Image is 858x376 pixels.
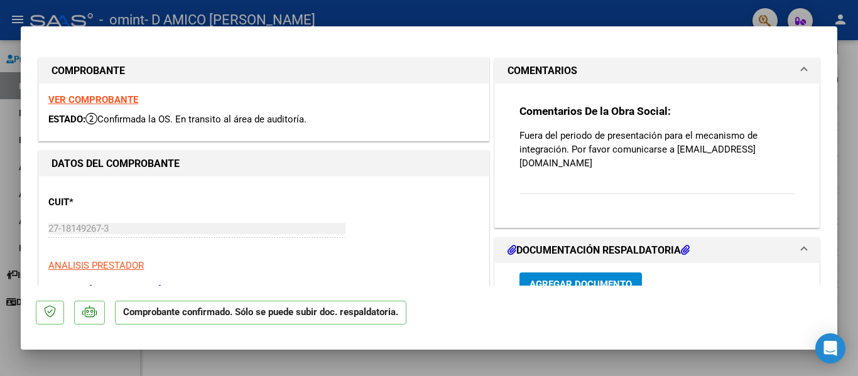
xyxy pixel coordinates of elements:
button: Agregar Documento [519,272,642,296]
span: ANALISIS PRESTADOR [48,260,144,271]
p: D AMICO [PERSON_NAME] [48,282,479,297]
a: VER COMPROBANTE [48,94,138,105]
h1: DOCUMENTACIÓN RESPALDATORIA [508,243,690,258]
strong: Comentarios De la Obra Social: [519,105,671,117]
div: COMENTARIOS [495,83,819,227]
span: Agregar Documento [529,279,632,290]
p: CUIT [48,195,178,210]
p: Fuera del periodo de presentación para el mecanismo de integración. Por favor comunicarse a [EMAI... [519,129,795,170]
p: Comprobante confirmado. Sólo se puede subir doc. respaldatoria. [115,301,406,325]
span: Confirmada la OS. En transito al área de auditoría. [85,114,307,125]
div: Open Intercom Messenger [815,333,845,363]
h1: COMENTARIOS [508,63,577,78]
strong: COMPROBANTE [52,65,125,77]
mat-expansion-panel-header: COMENTARIOS [495,58,819,83]
span: ESTADO: [48,114,85,125]
strong: DATOS DEL COMPROBANTE [52,158,180,169]
mat-expansion-panel-header: DOCUMENTACIÓN RESPALDATORIA [495,238,819,263]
